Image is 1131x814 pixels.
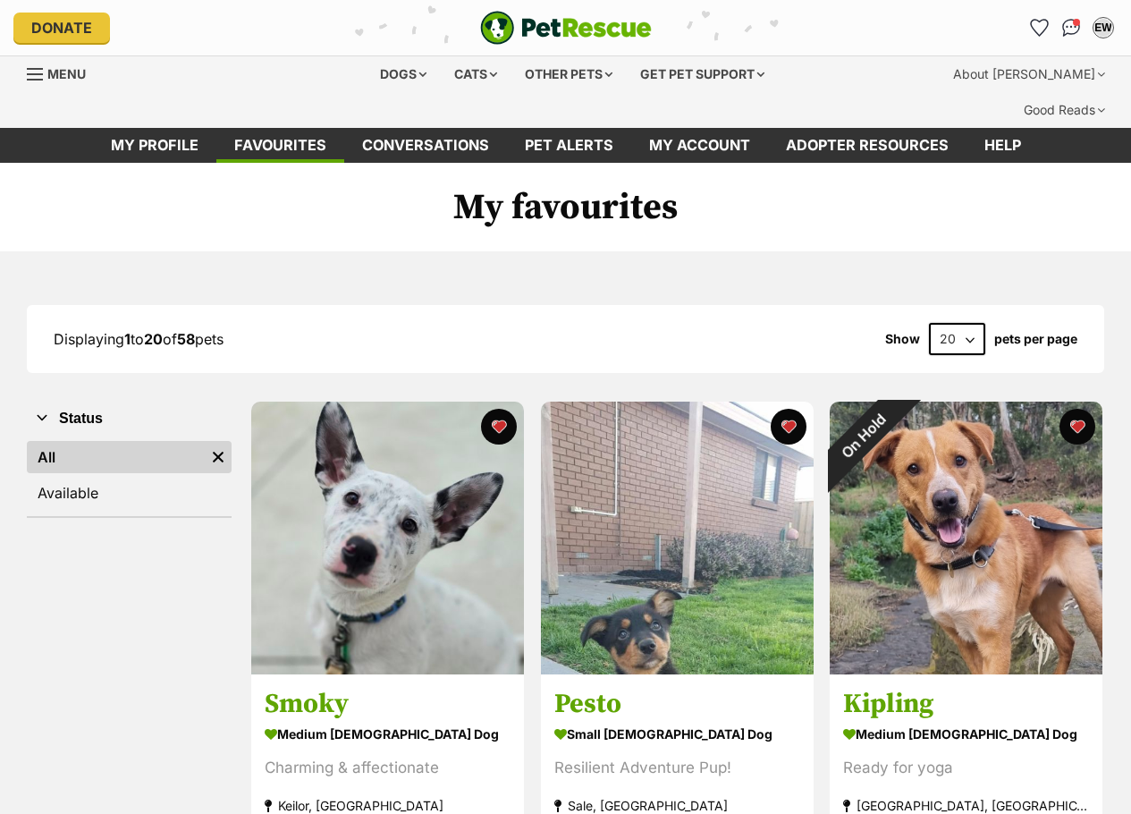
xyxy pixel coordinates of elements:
[631,128,768,163] a: My account
[367,56,439,92] div: Dogs
[54,330,224,348] span: Displaying to of pets
[541,402,814,674] img: Pesto
[1025,13,1118,42] ul: Account quick links
[13,13,110,43] a: Donate
[344,128,507,163] a: conversations
[843,687,1089,721] h3: Kipling
[628,56,777,92] div: Get pet support
[216,128,344,163] a: Favourites
[481,409,517,445] button: favourite
[994,332,1077,346] label: pets per page
[480,11,652,45] img: logo-e224e6f780fb5917bec1dbf3a21bbac754714ae5b6737aabdf751b685950b380.svg
[27,407,232,430] button: Status
[1062,19,1081,37] img: chat-41dd97257d64d25036548639549fe6c8038ab92f7586957e7f3b1b290dea8141.svg
[47,66,86,81] span: Menu
[843,756,1089,780] div: Ready for yoga
[885,332,920,346] span: Show
[27,441,205,473] a: All
[124,330,131,348] strong: 1
[554,687,800,721] h3: Pesto
[205,441,232,473] a: Remove filter
[1089,13,1118,42] button: My account
[554,721,800,747] div: small [DEMOGRAPHIC_DATA] Dog
[265,721,511,747] div: medium [DEMOGRAPHIC_DATA] Dog
[830,402,1102,674] img: Kipling
[265,687,511,721] h3: Smoky
[144,330,163,348] strong: 20
[768,128,966,163] a: Adopter resources
[251,402,524,674] img: Smoky
[512,56,625,92] div: Other pets
[507,128,631,163] a: Pet alerts
[480,11,652,45] a: PetRescue
[843,721,1089,747] div: medium [DEMOGRAPHIC_DATA] Dog
[966,128,1039,163] a: Help
[1094,19,1112,37] div: EW
[27,437,232,516] div: Status
[1057,13,1085,42] a: Conversations
[27,477,232,509] a: Available
[27,56,98,89] a: Menu
[177,330,195,348] strong: 58
[941,56,1118,92] div: About [PERSON_NAME]
[265,756,511,780] div: Charming & affectionate
[1011,92,1118,128] div: Good Reads
[830,660,1102,678] a: On Hold
[770,409,806,445] button: favourite
[806,377,924,495] div: On Hold
[1059,409,1095,445] button: favourite
[1025,13,1053,42] a: Favourites
[554,756,800,780] div: Resilient Adventure Pup!
[93,128,216,163] a: My profile
[442,56,510,92] div: Cats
